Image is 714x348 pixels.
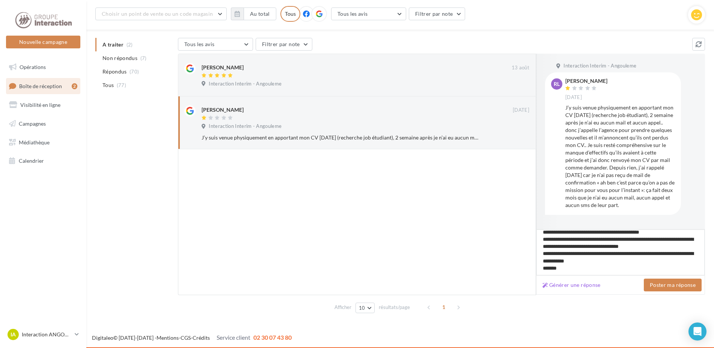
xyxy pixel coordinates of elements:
span: (77) [117,82,126,88]
a: Médiathèque [5,135,82,150]
span: 02 30 07 43 80 [253,334,292,341]
div: Tous [280,6,300,22]
button: Tous les avis [178,38,253,51]
span: (7) [140,55,147,61]
div: [PERSON_NAME] [202,64,244,71]
span: Opérations [20,64,46,70]
button: Tous les avis [331,7,406,20]
span: Calendrier [19,157,44,164]
span: Campagnes [19,120,46,127]
div: [PERSON_NAME] [565,78,607,84]
button: Filtrer par note [256,38,312,51]
button: Choisir un point de vente ou un code magasin [95,7,227,20]
button: Au total [231,7,276,20]
a: Crédits [193,334,210,341]
span: Tous les avis [184,41,215,47]
span: Tous [102,81,114,89]
div: Open Intercom Messenger [688,322,706,340]
div: 2 [72,83,77,89]
button: Au total [244,7,276,20]
span: (70) [130,69,139,75]
span: résultats/page [379,304,410,311]
span: Choisir un point de vente ou un code magasin [102,10,213,17]
span: [DATE] [513,107,529,114]
span: © [DATE]-[DATE] - - - [92,334,292,341]
span: Répondus [102,68,127,75]
div: J’y suis venue physiquement en apportant mon CV [DATE] (recherche job étudiant), 2 semaine après ... [202,134,481,141]
span: Non répondus [102,54,137,62]
span: Rl [554,80,560,88]
button: 10 [355,303,375,313]
span: IA [11,331,16,338]
span: Afficher [334,304,351,311]
span: Service client [217,334,250,341]
button: Filtrer par note [409,7,465,20]
span: [DATE] [565,94,582,101]
span: Médiathèque [19,139,50,145]
a: Boîte de réception2 [5,78,82,94]
span: Tous les avis [337,10,368,17]
a: Digitaleo [92,334,113,341]
span: Interaction Interim - Angouleme [209,123,282,130]
p: Interaction ANGOULÈME [22,331,72,338]
button: Poster ma réponse [644,279,702,291]
a: Opérations [5,59,82,75]
a: Calendrier [5,153,82,169]
span: Visibilité en ligne [20,102,60,108]
span: Interaction Interim - Angouleme [209,81,282,87]
div: [PERSON_NAME] [202,106,244,114]
a: Campagnes [5,116,82,132]
div: J’y suis venue physiquement en apportant mon CV [DATE] (recherche job étudiant), 2 semaine après ... [565,104,675,209]
span: 10 [359,305,365,311]
span: 1 [438,301,450,313]
a: Mentions [157,334,179,341]
span: Interaction Interim - Angouleme [563,63,636,69]
button: Nouvelle campagne [6,36,80,48]
button: Générer une réponse [539,280,604,289]
span: Boîte de réception [19,82,62,89]
a: CGS [181,334,191,341]
span: 13 août [512,64,529,71]
a: IA Interaction ANGOULÈME [6,327,80,342]
a: Visibilité en ligne [5,97,82,113]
